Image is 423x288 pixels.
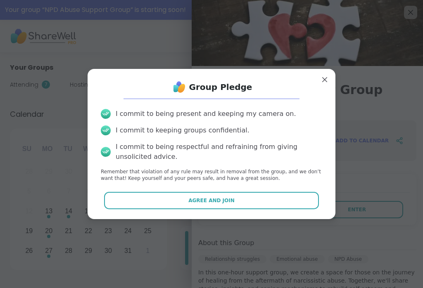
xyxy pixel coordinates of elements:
div: I commit to being respectful and refraining from giving unsolicited advice. [116,142,322,162]
h1: Group Pledge [189,81,252,93]
img: ShareWell Logo [171,79,188,95]
div: I commit to keeping groups confidential. [116,125,250,135]
span: Agree and Join [188,197,235,204]
p: Remember that violation of any rule may result in removal from the group, and we don’t want that!... [101,168,322,182]
button: Agree and Join [104,192,319,209]
div: I commit to being present and keeping my camera on. [116,109,296,119]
